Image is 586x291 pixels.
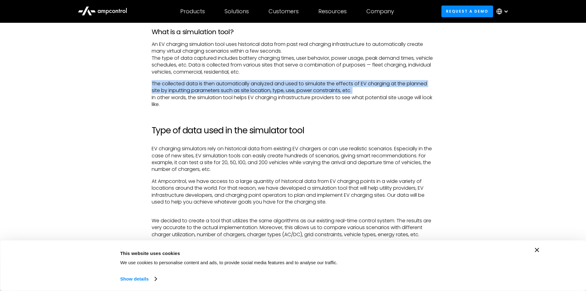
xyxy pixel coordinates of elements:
[225,8,249,15] div: Solutions
[318,8,347,15] div: Resources
[152,211,435,238] p: We decided to create a tool that utilizes the same algorithms as our existing real-time control s...
[120,274,157,284] a: Show details
[120,260,338,265] span: We use cookies to personalise content and ads, to provide social media features and to analyse ou...
[535,248,539,252] button: Close banner
[120,249,422,257] div: This website uses cookies
[180,8,205,15] div: Products
[269,8,299,15] div: Customers
[152,178,435,206] p: At Ampcontrol, we have access to a large quantity of historical data from EV charging points in a...
[152,80,435,108] p: The collected data is then automatically analyzed and used to simulate the effects of EV charging...
[152,125,435,136] h2: Type of data used in the simulator tool
[152,145,435,173] p: EV charging simulators rely on historical data from existing EV chargers or can use realistic sce...
[441,6,493,17] a: Request a demo
[152,41,435,75] p: An EV charging simulation tool uses historical data from past real charging infrastructure to aut...
[152,28,435,36] h3: What is a simulation tool?
[366,8,394,15] div: Company
[436,248,524,266] button: Okay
